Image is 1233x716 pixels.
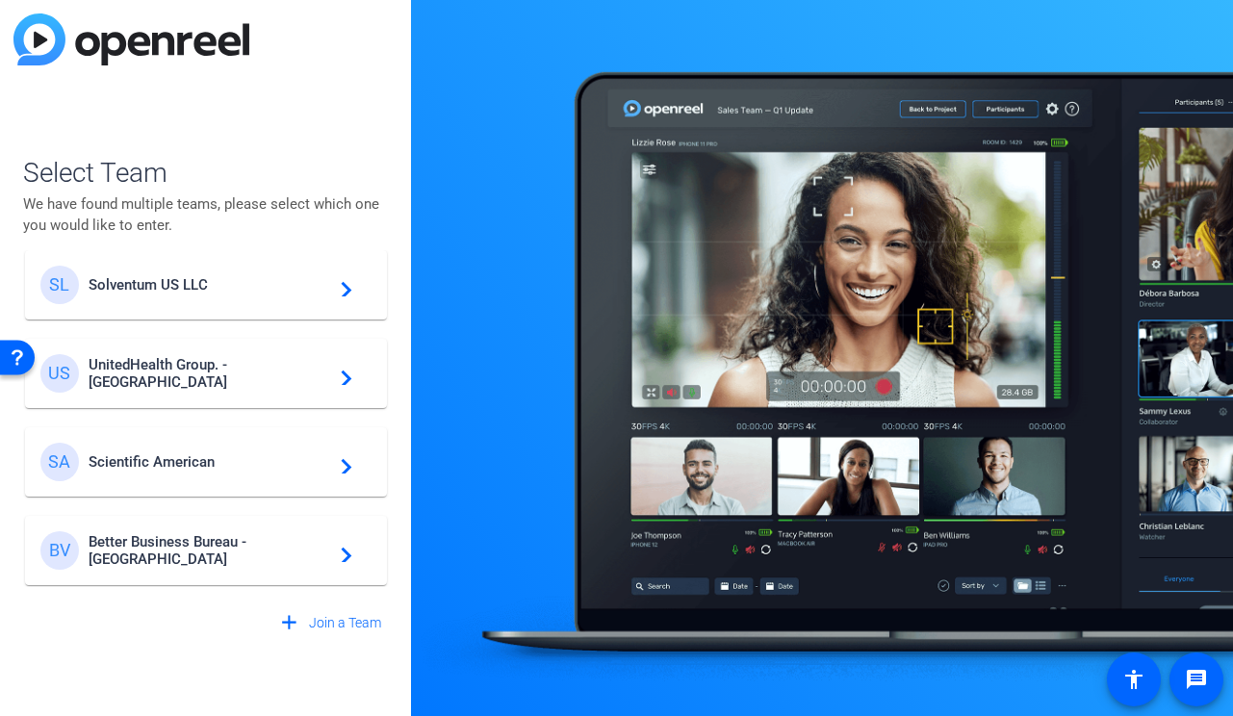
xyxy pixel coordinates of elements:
[40,531,79,570] div: BV
[89,276,329,294] span: Solventum US LLC
[40,266,79,304] div: SL
[89,453,329,471] span: Scientific American
[23,193,389,236] p: We have found multiple teams, please select which one you would like to enter.
[89,533,329,568] span: Better Business Bureau - [GEOGRAPHIC_DATA]
[329,273,352,296] mat-icon: navigate_next
[40,354,79,393] div: US
[309,613,381,633] span: Join a Team
[1122,668,1145,691] mat-icon: accessibility
[13,13,249,65] img: blue-gradient.svg
[329,362,352,385] mat-icon: navigate_next
[270,606,389,641] button: Join a Team
[277,611,301,635] mat-icon: add
[40,443,79,481] div: SA
[1185,668,1208,691] mat-icon: message
[23,153,389,193] span: Select Team
[329,450,352,473] mat-icon: navigate_next
[89,356,329,391] span: UnitedHealth Group. - [GEOGRAPHIC_DATA]
[329,539,352,562] mat-icon: navigate_next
